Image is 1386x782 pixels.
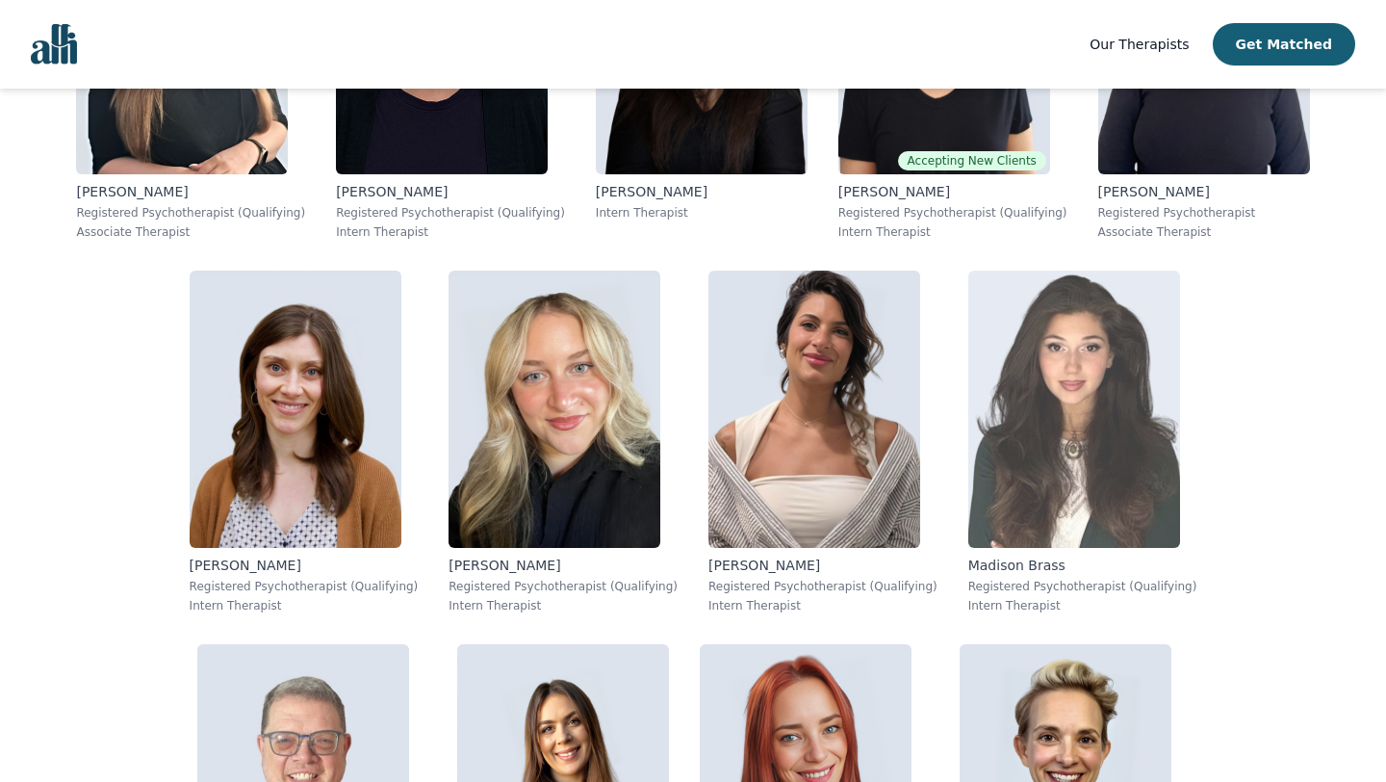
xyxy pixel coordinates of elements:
[898,151,1046,170] span: Accepting New Clients
[1098,205,1310,221] p: Registered Psychotherapist
[708,271,920,548] img: Fernanda_Bravo
[693,255,953,629] a: Fernanda_Bravo[PERSON_NAME]Registered Psychotherapist (Qualifying)Intern Therapist
[708,579,937,594] p: Registered Psychotherapist (Qualifying)
[31,24,77,65] img: alli logo
[449,598,678,613] p: Intern Therapist
[449,556,678,575] p: [PERSON_NAME]
[76,182,305,201] p: [PERSON_NAME]
[1213,23,1355,65] button: Get Matched
[336,205,565,221] p: Registered Psychotherapist (Qualifying)
[449,271,660,548] img: Vanessa_Morcone
[190,556,419,575] p: [PERSON_NAME]
[76,224,305,240] p: Associate Therapist
[708,598,937,613] p: Intern Therapist
[968,271,1180,548] img: Madison_Brass
[174,255,434,629] a: Taylor_Watson[PERSON_NAME]Registered Psychotherapist (Qualifying)Intern Therapist
[336,182,565,201] p: [PERSON_NAME]
[449,579,678,594] p: Registered Psychotherapist (Qualifying)
[968,579,1197,594] p: Registered Psychotherapist (Qualifying)
[336,224,565,240] p: Intern Therapist
[838,224,1067,240] p: Intern Therapist
[968,598,1197,613] p: Intern Therapist
[1090,37,1189,52] span: Our Therapists
[190,598,419,613] p: Intern Therapist
[76,205,305,221] p: Registered Psychotherapist (Qualifying)
[838,205,1067,221] p: Registered Psychotherapist (Qualifying)
[1098,224,1310,240] p: Associate Therapist
[190,579,419,594] p: Registered Psychotherapist (Qualifying)
[708,556,937,575] p: [PERSON_NAME]
[596,205,808,221] p: Intern Therapist
[838,182,1067,201] p: [PERSON_NAME]
[1090,33,1189,56] a: Our Therapists
[1098,182,1310,201] p: [PERSON_NAME]
[433,255,693,629] a: Vanessa_Morcone[PERSON_NAME]Registered Psychotherapist (Qualifying)Intern Therapist
[190,271,401,548] img: Taylor_Watson
[968,556,1197,575] p: Madison Brass
[953,255,1213,629] a: Madison_BrassMadison BrassRegistered Psychotherapist (Qualifying)Intern Therapist
[596,182,808,201] p: [PERSON_NAME]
